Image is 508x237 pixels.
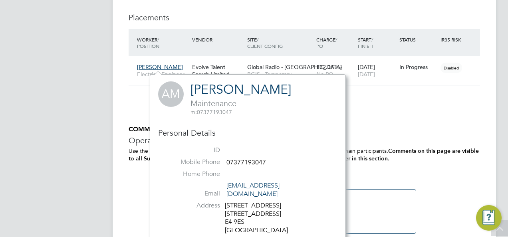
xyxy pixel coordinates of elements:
div: [STREET_ADDRESS] [STREET_ADDRESS] E4 9ES [GEOGRAPHIC_DATA] [225,201,301,235]
button: Engage Resource Center [476,205,502,231]
div: [DATE] [356,59,397,82]
div: IR35 Risk [439,32,466,47]
span: Disabled [441,63,462,73]
label: Address [164,201,220,210]
p: Use the following section to share any operational communications between Supply Chain participants. [129,147,480,162]
a: [PERSON_NAME]Electrical EngineerEvolve Talent Search LimitedGlobal Radio - [GEOGRAPHIC_DATA]BGIS ... [135,59,480,66]
span: / Position [137,36,159,49]
a: [EMAIL_ADDRESS][DOMAIN_NAME] [226,182,280,198]
span: £32.07 [316,63,334,71]
span: / Finish [358,36,373,49]
h5: COMMUNICATIONS [129,125,480,134]
span: [DATE] [358,71,375,78]
div: Charge [314,32,356,53]
span: AM [158,81,184,107]
div: Start [356,32,397,53]
h3: Placements [129,12,480,23]
div: Worker [135,32,190,53]
span: Electrical Engineer [137,71,188,78]
label: Mobile Phone [164,158,220,166]
b: Comments on this page are visible to all Suppliers in the Vacancy, do not share personal informat... [129,148,479,162]
a: [PERSON_NAME] [190,82,291,97]
div: In Progress [399,63,437,71]
div: Site [245,32,314,53]
span: / hr [335,64,342,70]
span: [PERSON_NAME] [137,63,183,71]
label: ID [164,146,220,154]
h3: Operational Communications [129,135,480,146]
span: Maintenance [190,98,291,109]
span: / PO [316,36,337,49]
div: Evolve Talent Search Limited [190,59,245,82]
span: No PO [316,71,333,78]
div: Vendor [190,32,245,47]
div: Status [397,32,439,47]
span: m: [190,109,197,116]
span: / Client Config [247,36,283,49]
span: BGIS - Temporary [247,71,312,78]
span: Global Radio - [GEOGRAPHIC_DATA] [247,63,342,71]
h3: Personal Details [158,128,337,138]
span: 07377193047 [190,109,232,116]
span: 07377193047 [226,158,266,166]
label: Home Phone [164,170,220,178]
label: Email [164,190,220,198]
